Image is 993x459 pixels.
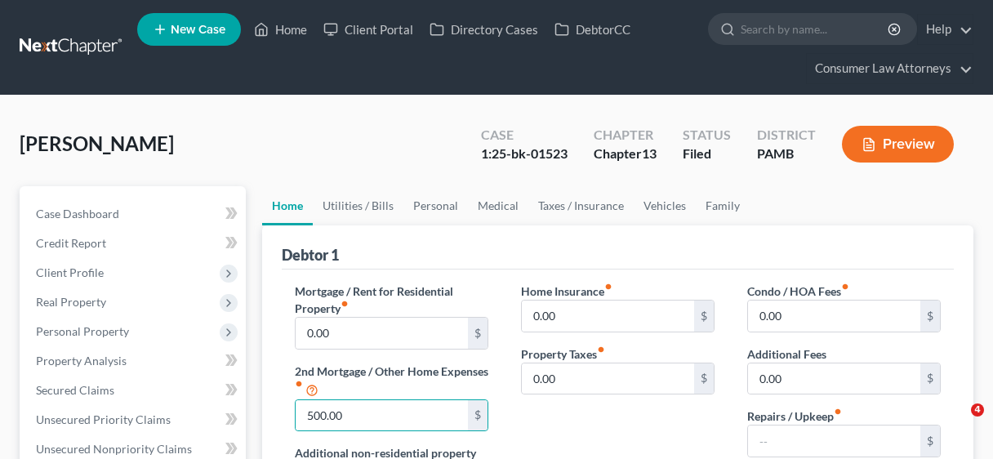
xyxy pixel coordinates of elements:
div: Debtor 1 [282,245,339,265]
span: Property Analysis [36,354,127,368]
div: Filed [683,145,731,163]
a: Family [696,186,750,225]
a: Secured Claims [23,376,246,405]
input: -- [522,301,694,332]
i: fiber_manual_record [597,345,605,354]
input: -- [296,400,468,431]
span: New Case [171,24,225,36]
span: 13 [642,145,657,161]
span: 4 [971,403,984,417]
a: Vehicles [634,186,696,225]
span: Unsecured Priority Claims [36,412,171,426]
a: Medical [468,186,528,225]
label: Property Taxes [521,345,605,363]
label: Condo / HOA Fees [747,283,849,300]
i: fiber_manual_record [834,408,842,416]
div: $ [468,400,488,431]
input: Search by name... [741,14,890,44]
i: fiber_manual_record [341,300,349,308]
div: Case [481,126,568,145]
a: Property Analysis [23,346,246,376]
input: -- [522,363,694,394]
a: Client Portal [315,15,421,44]
iframe: Intercom live chat [937,403,977,443]
input: -- [296,318,468,349]
a: Case Dashboard [23,199,246,229]
span: [PERSON_NAME] [20,131,174,155]
a: Directory Cases [421,15,546,44]
a: Help [918,15,973,44]
label: Home Insurance [521,283,612,300]
i: fiber_manual_record [295,380,303,388]
a: Home [262,186,313,225]
div: District [757,126,816,145]
span: Client Profile [36,265,104,279]
div: $ [468,318,488,349]
label: 2nd Mortgage / Other Home Expenses [295,363,488,399]
span: Case Dashboard [36,207,119,221]
label: Repairs / Upkeep [747,408,842,425]
span: Credit Report [36,236,106,250]
div: Chapter [594,145,657,163]
a: Utilities / Bills [313,186,403,225]
a: Home [246,15,315,44]
div: $ [920,363,940,394]
div: $ [694,301,714,332]
label: Additional Fees [747,345,826,363]
input: -- [748,426,920,457]
a: DebtorCC [546,15,639,44]
input: -- [748,301,920,332]
input: -- [748,363,920,394]
div: $ [920,426,940,457]
button: Preview [842,126,954,163]
div: PAMB [757,145,816,163]
i: fiber_manual_record [604,283,612,291]
a: Taxes / Insurance [528,186,634,225]
i: fiber_manual_record [841,283,849,291]
div: $ [694,363,714,394]
div: Status [683,126,731,145]
span: Secured Claims [36,383,114,397]
div: Chapter [594,126,657,145]
a: Consumer Law Attorneys [807,54,973,83]
div: 1:25-bk-01523 [481,145,568,163]
label: Mortgage / Rent for Residential Property [295,283,488,317]
a: Personal [403,186,468,225]
span: Personal Property [36,324,129,338]
span: Real Property [36,295,106,309]
div: $ [920,301,940,332]
a: Credit Report [23,229,246,258]
a: Unsecured Priority Claims [23,405,246,434]
span: Unsecured Nonpriority Claims [36,442,192,456]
